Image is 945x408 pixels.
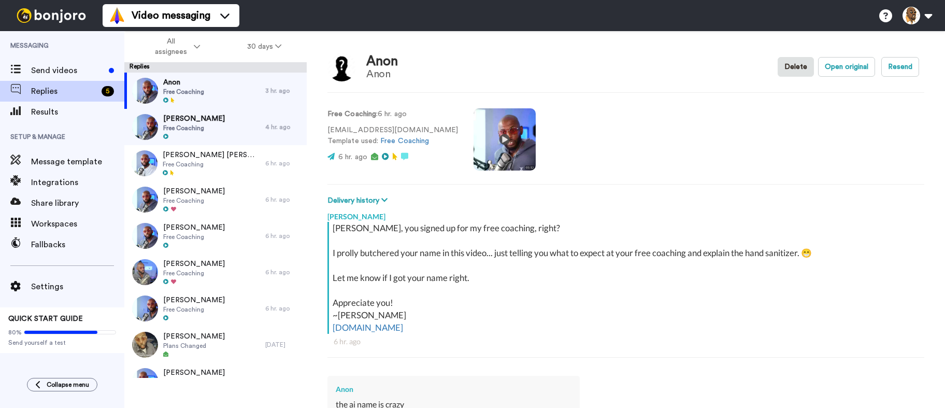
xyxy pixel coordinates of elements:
span: Send yourself a test [8,339,116,347]
a: [PERSON_NAME]Free Coaching4 hr. ago [124,109,307,145]
span: [PERSON_NAME] [163,331,225,342]
span: Integrations [31,176,124,189]
img: 698506f6-bcb5-4c48-9356-19d0a62192df-thumb.jpg [132,296,158,321]
p: : 6 hr. ago [327,109,458,120]
span: Workspaces [31,218,124,230]
a: Free Coaching [380,137,429,145]
button: Delivery history [327,195,391,206]
a: AnonFree Coaching3 hr. ago [124,73,307,109]
span: Free Coaching [163,233,225,241]
img: Image of Anon [327,53,356,81]
div: [PERSON_NAME] [327,206,924,222]
span: Send videos [31,64,105,77]
div: Replies [124,62,307,73]
img: vm-color.svg [109,7,125,24]
img: 3c7731fe-347c-4a32-a53d-d4aac9e5c19d-thumb.jpg [132,150,157,176]
span: Plans Changed [163,342,225,350]
div: 4 hr. ago [265,123,302,131]
div: Anon [336,384,571,395]
div: 6 hr. ago [334,336,918,347]
span: Results [31,106,124,118]
img: bj-logo-header-white.svg [12,8,90,23]
span: [PERSON_NAME] [163,368,225,378]
button: Resend [881,57,919,77]
div: 6 hr. ago [265,304,302,313]
button: 30 days [224,37,305,56]
img: 04f5b6ea-c23b-42e5-97d4-22f3738a1dda-thumb.jpg [132,114,158,140]
button: Open original [818,57,875,77]
div: 6 hr. ago [265,159,302,167]
span: Free Coaching [163,160,260,168]
a: [PERSON_NAME]Free Coaching6 hr. ago [124,218,307,254]
div: 6 hr. ago [265,232,302,240]
a: [PERSON_NAME]Plans Changed[DATE] [124,327,307,363]
span: 6 hr. ago [338,153,367,161]
a: [PERSON_NAME] [PERSON_NAME]Free Coaching6 hr. ago [124,145,307,181]
div: Anon [366,54,398,69]
span: Free Coaching [163,305,225,314]
a: [PERSON_NAME]Free Coaching6 hr. ago [124,254,307,290]
span: [PERSON_NAME] [PERSON_NAME] [163,150,260,160]
span: All assignees [150,36,192,57]
a: [PERSON_NAME]Free Coaching6 hr. ago [124,181,307,218]
span: Replies [31,85,97,97]
span: Fallbacks [31,238,124,251]
span: Free Coaching [163,124,225,132]
span: Free Coaching [163,196,225,205]
a: [PERSON_NAME]Free Coaching[DATE] [124,363,307,399]
span: Collapse menu [47,381,89,389]
div: 6 hr. ago [265,268,302,276]
span: Anon [163,77,204,88]
span: [PERSON_NAME] [163,114,225,124]
span: Free Coaching [163,378,225,386]
span: QUICK START GUIDE [8,315,83,322]
span: Free Coaching [163,88,204,96]
span: Message template [31,156,124,168]
span: Video messaging [132,8,210,23]
img: 28e032e4-57a9-4eed-8c77-332f14a3285c-thumb.jpg [132,332,158,358]
a: [PERSON_NAME]Free Coaching6 hr. ago [124,290,307,327]
div: [DATE] [265,341,302,349]
img: e1571473-674e-4fb5-82b6-f32598f6bb34-thumb.jpg [132,187,158,213]
span: Free Coaching [163,269,225,277]
div: Anon [366,68,398,80]
div: [PERSON_NAME], you signed up for my free coaching, right? I prolly butchered your name in this vi... [333,222,922,334]
button: All assignees [126,32,224,61]
button: Collapse menu [27,378,97,391]
img: 2381e0b4-0c37-4a6a-bb05-d4b7997c0a88-thumb.jpg [132,223,158,249]
div: 6 hr. ago [265,195,302,204]
a: [DOMAIN_NAME] [333,322,403,333]
p: [EMAIL_ADDRESS][DOMAIN_NAME] Template used: [327,125,458,147]
span: [PERSON_NAME] [163,295,225,305]
div: [DATE] [265,377,302,385]
div: 5 [102,86,114,96]
span: [PERSON_NAME] [163,186,225,196]
img: 836f08c6-17bf-493e-8ad9-256469128cc8-thumb.jpg [132,78,158,104]
div: 3 hr. ago [265,87,302,95]
span: [PERSON_NAME] [163,259,225,269]
strong: Free Coaching [327,110,376,118]
span: Share library [31,197,124,209]
span: [PERSON_NAME] [163,222,225,233]
button: Delete [778,57,814,77]
span: Settings [31,280,124,293]
img: 0eac518f-fa50-4d94-9153-d51d1596eb62-thumb.jpg [132,259,158,285]
img: 48d90861-9b4c-4d24-ba92-7740182d2aa9-thumb.jpg [132,368,158,394]
span: 80% [8,328,22,336]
